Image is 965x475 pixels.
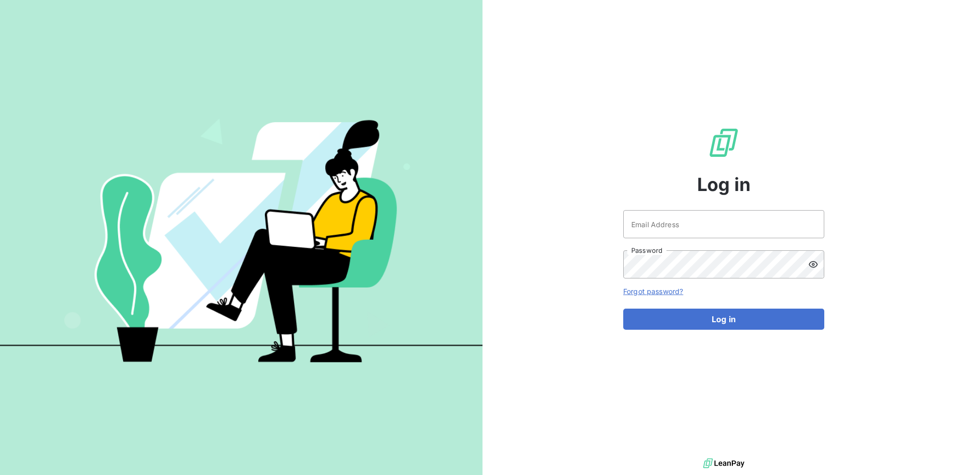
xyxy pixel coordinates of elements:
span: Log in [697,171,751,198]
img: logo [703,456,744,471]
a: Forgot password? [623,287,683,296]
input: placeholder [623,210,824,238]
button: Log in [623,309,824,330]
img: LeanPay Logo [708,127,740,159]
